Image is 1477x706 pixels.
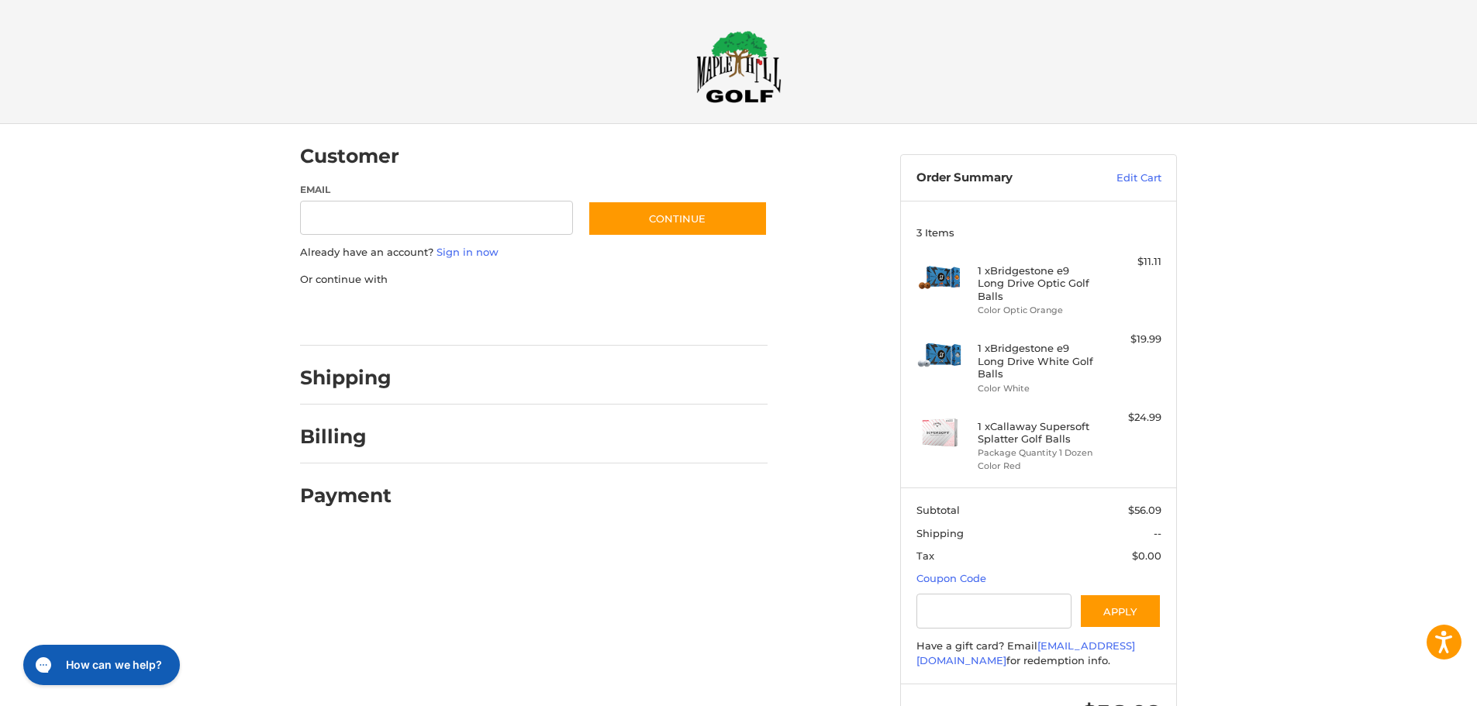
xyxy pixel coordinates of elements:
[916,226,1161,239] h3: 3 Items
[1100,410,1161,425] div: $24.99
[1079,594,1161,629] button: Apply
[978,304,1096,317] li: Color Optic Orange
[300,144,399,168] h2: Customer
[1100,332,1161,347] div: $19.99
[1100,254,1161,270] div: $11.11
[1128,504,1161,516] span: $56.09
[300,272,768,288] p: Or continue with
[558,302,675,330] iframe: PayPal-venmo
[978,264,1096,302] h4: 1 x Bridgestone e9 Long Drive Optic Golf Balls
[978,420,1096,446] h4: 1 x Callaway Supersoft Splatter Golf Balls
[916,170,1083,186] h3: Order Summary
[978,460,1096,473] li: Color Red
[916,572,986,584] a: Coupon Code
[16,639,185,691] iframe: Gorgias live chat messenger
[300,425,391,449] h2: Billing
[295,302,412,330] iframe: PayPal-paypal
[916,527,964,539] span: Shipping
[1132,549,1161,562] span: $0.00
[978,382,1096,395] li: Color White
[916,639,1161,669] div: Have a gift card? Email for redemption info.
[978,446,1096,460] li: Package Quantity 1 Dozen
[916,549,934,562] span: Tax
[916,594,1072,629] input: Gift Certificate or Coupon Code
[696,30,782,103] img: Maple Hill Golf
[588,201,768,236] button: Continue
[437,246,499,258] a: Sign in now
[426,302,543,330] iframe: PayPal-paylater
[1083,170,1161,186] a: Edit Cart
[978,342,1096,380] h4: 1 x Bridgestone e9 Long Drive White Golf Balls
[300,366,392,390] h2: Shipping
[300,245,768,260] p: Already have an account?
[916,504,960,516] span: Subtotal
[300,183,573,197] label: Email
[1154,527,1161,539] span: --
[300,484,392,508] h2: Payment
